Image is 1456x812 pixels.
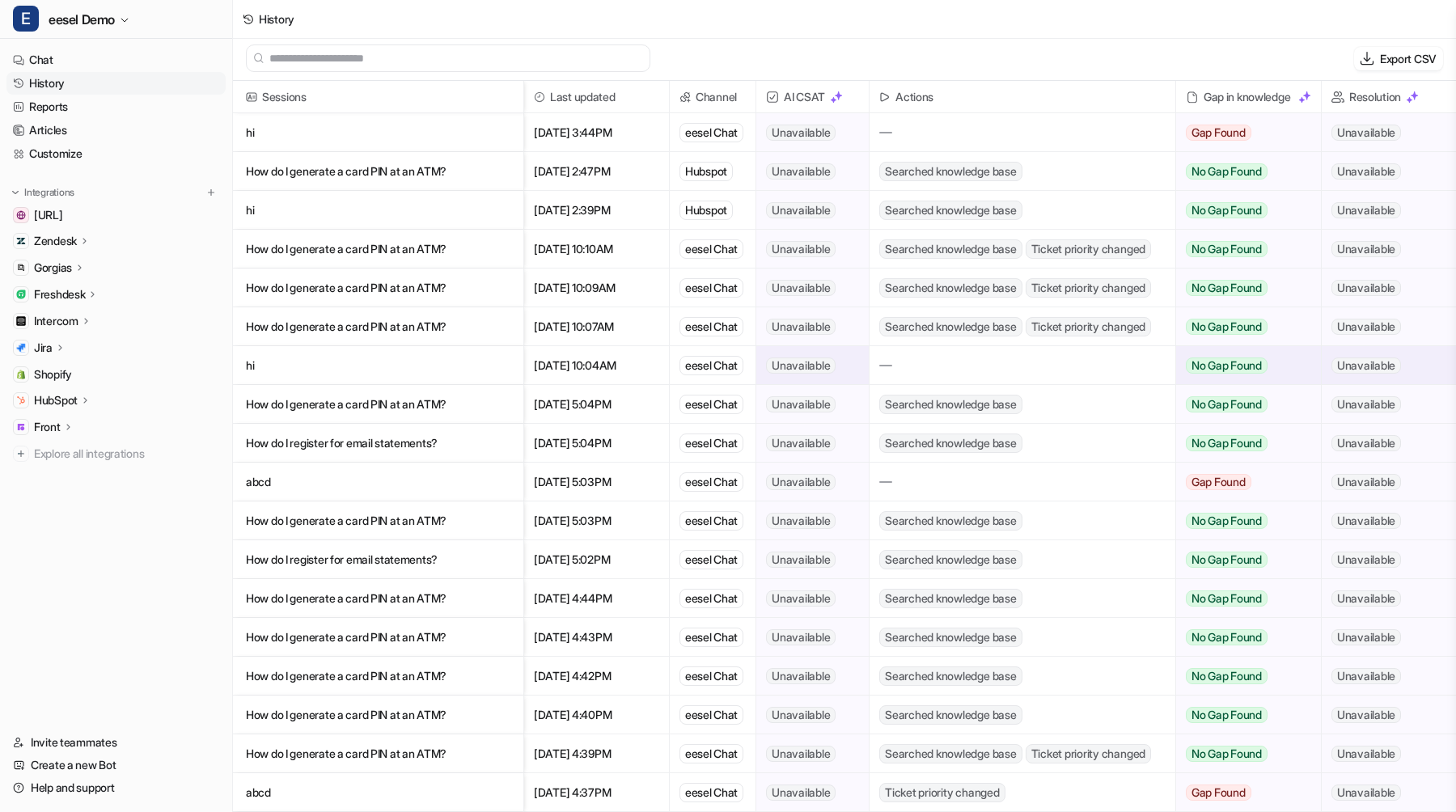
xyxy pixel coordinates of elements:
span: [DATE] 4:37PM [531,773,662,812]
a: ShopifyShopify [6,363,226,386]
div: eesel Chat [679,744,743,763]
button: No Gap Found [1176,152,1309,191]
p: How do I generate a card PIN at an ATM? [246,385,510,424]
img: Gorgias [16,263,26,273]
span: No Gap Found [1186,707,1268,723]
span: [DATE] 4:43PM [531,618,662,657]
span: Unavailable [1331,435,1401,451]
button: No Gap Found [1176,540,1309,579]
span: Channel [676,81,749,113]
span: Unavailable [1331,396,1401,412]
span: Unavailable [1331,319,1401,335]
button: Export CSV [1354,47,1443,70]
span: No Gap Found [1186,513,1268,529]
img: menu_add.svg [205,187,217,198]
span: No Gap Found [1186,241,1268,257]
span: Unavailable [1331,474,1401,490]
span: Shopify [34,366,72,383]
span: [DATE] 10:04AM [531,346,662,385]
img: explore all integrations [13,446,29,462]
p: hi [246,346,510,385]
span: Unavailable [766,280,836,296]
span: Unavailable [1331,513,1401,529]
div: eesel Chat [679,666,743,686]
span: Unavailable [766,785,836,801]
span: Unavailable [766,202,836,218]
div: eesel Chat [679,589,743,608]
button: No Gap Found [1176,501,1309,540]
span: Searched knowledge base [879,589,1022,608]
span: No Gap Found [1186,668,1268,684]
p: Freshdesk [34,286,85,302]
span: No Gap Found [1186,629,1268,645]
span: Gap Found [1186,474,1251,490]
span: Sessions [239,81,517,113]
button: No Gap Found [1176,657,1309,696]
button: No Gap Found [1176,230,1309,269]
p: Gorgias [34,260,72,276]
img: Intercom [16,316,26,326]
button: No Gap Found [1176,346,1309,385]
span: [DATE] 2:39PM [531,191,662,230]
span: [DATE] 5:04PM [531,385,662,424]
span: [DATE] 10:09AM [531,269,662,307]
img: Zendesk [16,236,26,246]
span: Searched knowledge base [879,162,1022,181]
div: Hubspot [679,201,733,220]
img: expand menu [10,187,21,198]
p: Jira [34,340,53,356]
span: Unavailable [1331,668,1401,684]
span: Unavailable [766,241,836,257]
a: Customize [6,142,226,165]
span: Ticket priority changed [1026,278,1151,298]
div: eesel Chat [679,628,743,647]
span: Ticket priority changed [1026,317,1151,336]
span: Last updated [531,81,662,113]
button: Integrations [6,184,79,201]
span: [DATE] 5:02PM [531,540,662,579]
span: Unavailable [766,552,836,568]
span: No Gap Found [1186,163,1268,180]
span: Unavailable [766,319,836,335]
span: Searched knowledge base [879,666,1022,686]
span: Unavailable [1331,629,1401,645]
span: Searched knowledge base [879,628,1022,647]
span: Unavailable [766,125,836,141]
a: Create a new Bot [6,754,226,776]
span: Unavailable [1331,241,1401,257]
div: eesel Chat [679,705,743,725]
p: Export CSV [1380,50,1437,67]
img: Jira [16,343,26,353]
a: docs.eesel.ai[URL] [6,204,226,226]
button: No Gap Found [1176,696,1309,734]
button: Gap Found [1176,113,1309,152]
span: [DATE] 2:47PM [531,152,662,191]
span: Unavailable [1331,280,1401,296]
div: eesel Chat [679,278,743,298]
p: abcd [246,463,510,501]
span: No Gap Found [1186,319,1268,335]
a: Articles [6,119,226,142]
div: eesel Chat [679,395,743,414]
span: Searched knowledge base [879,239,1022,259]
p: How do I generate a card PIN at an ATM? [246,230,510,269]
span: Unavailable [1331,163,1401,180]
button: No Gap Found [1176,191,1309,230]
span: Unavailable [766,668,836,684]
img: HubSpot [16,395,26,405]
p: How do I generate a card PIN at an ATM? [246,152,510,191]
a: Help and support [6,776,226,799]
p: How do I register for email statements? [246,540,510,579]
p: hi [246,191,510,230]
span: Unavailable [766,357,836,374]
span: Unavailable [766,435,836,451]
span: [DATE] 4:39PM [531,734,662,773]
a: Chat [6,49,226,71]
span: [DATE] 4:42PM [531,657,662,696]
span: [DATE] 5:03PM [531,501,662,540]
span: [DATE] 5:03PM [531,463,662,501]
p: Zendesk [34,233,77,249]
span: Unavailable [1331,357,1401,374]
span: Searched knowledge base [879,433,1022,453]
span: No Gap Found [1186,435,1268,451]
